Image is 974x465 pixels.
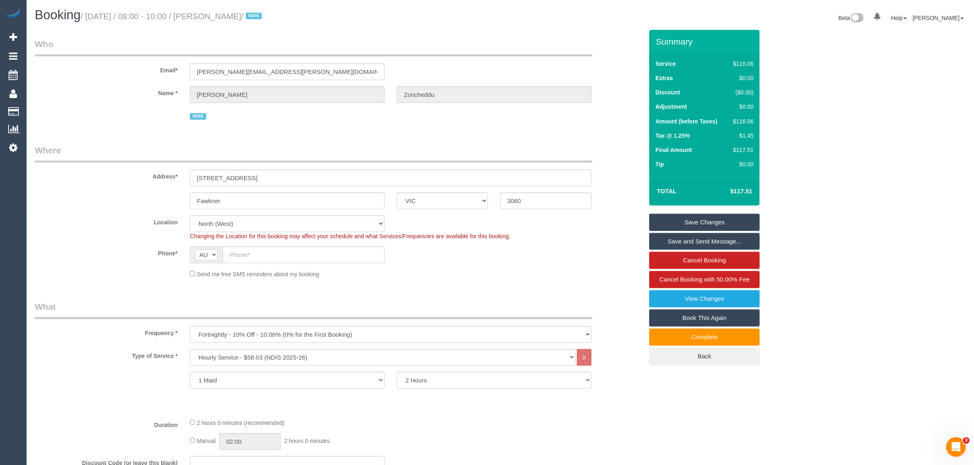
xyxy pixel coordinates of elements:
legend: What [35,301,592,319]
div: $1.45 [730,132,754,140]
div: ($0.00) [730,88,754,96]
span: 2 hours 0 minutes (recommended) [197,420,284,426]
a: Cancel Booking with 50.00% Fee [649,271,760,288]
label: Amount (before Taxes) [655,117,717,125]
a: Save and Send Message... [649,233,760,250]
div: $0.00 [730,74,754,82]
a: Back [649,348,760,365]
input: First Name* [190,86,385,103]
label: Phone* [29,246,184,257]
iframe: Intercom live chat [946,437,966,457]
a: Cancel Booking [649,252,760,269]
label: Name * [29,86,184,97]
input: Post Code* [500,192,592,209]
label: Tip [655,160,664,168]
img: New interface [850,13,864,24]
a: [PERSON_NAME] [913,15,964,21]
label: Location [29,215,184,226]
input: Phone* [223,246,385,263]
span: / [241,12,265,21]
span: Changing the Location for this booking may affect your schedule and what Services/Frequencies are... [190,233,510,239]
div: $116.06 [730,60,754,68]
label: Tax @ 1.25% [655,132,690,140]
span: Booking [35,8,81,22]
input: Suburb* [190,192,385,209]
img: Automaid Logo [5,8,21,20]
label: Adjustment [655,103,687,111]
div: $117.51 [730,146,754,154]
a: Save Changes [649,214,760,231]
label: Final Amount [655,146,692,154]
label: Discount [655,88,680,96]
a: Complete [649,329,760,346]
span: 2 hours 0 minutes [284,438,330,444]
label: Extras [655,74,673,82]
div: $0.00 [730,103,754,111]
label: Duration [29,418,184,429]
span: NDIS [246,13,262,19]
span: NDIS [190,113,206,120]
input: Last Name* [397,86,592,103]
h3: Summary [656,37,756,46]
input: Email* [190,63,385,80]
a: Beta [839,15,864,21]
span: Cancel Booking with 50.00% Fee [659,276,750,283]
span: Send me free SMS reminders about my booking [197,271,319,277]
a: Book This Again [649,309,760,326]
label: Address* [29,170,184,181]
label: Email* [29,63,184,74]
div: $0.00 [730,160,754,168]
a: Help [891,15,907,21]
strong: Total [657,188,677,194]
label: Service [655,60,676,68]
a: View Changes [649,290,760,307]
legend: Where [35,144,592,163]
span: Manual [197,438,216,444]
h4: $117.51 [706,188,752,195]
span: 3 [963,437,970,444]
small: / [DATE] / 08:00 - 10:00 / [PERSON_NAME] [81,12,264,21]
legend: Who [35,38,592,56]
div: $116.06 [730,117,754,125]
label: Type of Service * [29,349,184,360]
label: Frequency * [29,326,184,337]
